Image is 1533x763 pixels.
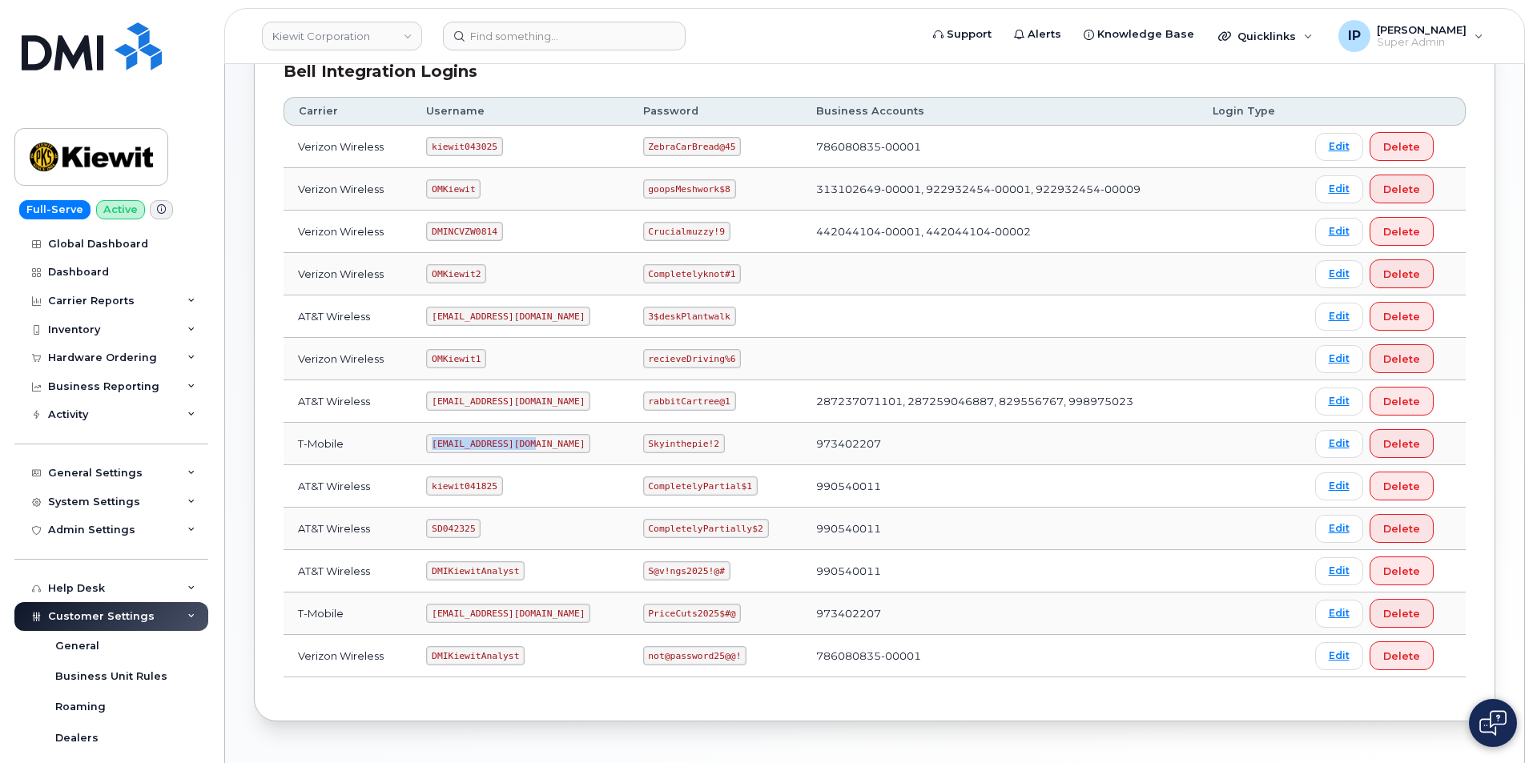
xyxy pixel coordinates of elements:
[1315,642,1363,670] a: Edit
[426,222,502,241] code: DMINCVZW0814
[1370,641,1434,670] button: Delete
[1315,175,1363,203] a: Edit
[1370,344,1434,373] button: Delete
[1315,260,1363,288] a: Edit
[284,508,412,550] td: AT&T Wireless
[1370,429,1434,458] button: Delete
[643,392,736,411] code: rabbitCartree@1
[643,179,736,199] code: goopsMeshwork$8
[802,550,1198,592] td: 990540011
[643,476,758,496] code: CompletelyPartial$1
[1370,132,1434,161] button: Delete
[1327,20,1495,52] div: Ione Partin
[412,97,628,126] th: Username
[1198,97,1301,126] th: Login Type
[1370,302,1434,331] button: Delete
[1370,472,1434,500] button: Delete
[284,465,412,508] td: AT&T Wireless
[426,476,502,496] code: kiewit041825
[284,635,412,677] td: Verizon Wireless
[284,380,412,423] td: AT&T Wireless
[802,126,1198,168] td: 786080835-00001
[426,519,481,538] code: SD042325
[284,126,412,168] td: Verizon Wireless
[1315,600,1363,628] a: Edit
[426,307,590,326] code: [EMAIL_ADDRESS][DOMAIN_NAME]
[1370,175,1434,203] button: Delete
[443,22,686,50] input: Find something...
[426,137,502,156] code: kiewit043025
[1207,20,1324,52] div: Quicklinks
[284,60,1466,83] div: Bell Integration Logins
[426,604,590,623] code: [EMAIL_ADDRESS][DOMAIN_NAME]
[802,97,1198,126] th: Business Accounts
[1383,479,1420,494] span: Delete
[1315,345,1363,373] a: Edit
[1383,606,1420,621] span: Delete
[947,26,992,42] span: Support
[1315,472,1363,500] a: Edit
[1479,710,1507,736] img: Open chat
[1315,515,1363,543] a: Edit
[802,592,1198,635] td: 973402207
[643,646,747,665] code: not@password25@@!
[284,295,412,338] td: AT&T Wireless
[802,508,1198,550] td: 990540011
[426,561,525,580] code: DMIKiewitAnalyst
[426,264,486,283] code: OMKiewit2
[643,137,742,156] code: ZebraCarBread@45
[1072,18,1205,50] a: Knowledge Base
[1315,303,1363,331] a: Edit
[1348,26,1361,46] span: IP
[284,168,412,211] td: Verizon Wireless
[426,349,486,368] code: OMKiewit1
[643,519,769,538] code: CompletelyPartially$2
[643,307,736,326] code: 3$deskPlantwalk
[284,338,412,380] td: Verizon Wireless
[1315,218,1363,246] a: Edit
[1003,18,1072,50] a: Alerts
[1370,599,1434,628] button: Delete
[1383,267,1420,282] span: Delete
[1377,36,1467,49] span: Super Admin
[262,22,422,50] a: Kiewit Corporation
[643,349,742,368] code: recieveDriving%6
[1370,259,1434,288] button: Delete
[802,380,1198,423] td: 287237071101, 287259046887, 829556767, 998975023
[643,434,725,453] code: Skyinthepie!2
[802,211,1198,253] td: 442044104-00001, 442044104-00002
[1383,224,1420,239] span: Delete
[1315,133,1363,161] a: Edit
[643,561,730,580] code: S@v!ngs2025!@#
[1315,430,1363,458] a: Edit
[284,97,412,126] th: Carrier
[802,423,1198,465] td: 973402207
[1370,556,1434,585] button: Delete
[1370,514,1434,543] button: Delete
[284,253,412,295] td: Verizon Wireless
[1237,30,1296,42] span: Quicklinks
[1370,217,1434,246] button: Delete
[426,434,590,453] code: [EMAIL_ADDRESS][DOMAIN_NAME]
[1383,649,1420,664] span: Delete
[643,222,730,241] code: Crucialmuzzy!9
[1383,351,1420,367] span: Delete
[1315,388,1363,416] a: Edit
[284,592,412,635] td: T-Mobile
[1370,387,1434,416] button: Delete
[426,179,481,199] code: OMKiewit
[629,97,802,126] th: Password
[284,550,412,592] td: AT&T Wireless
[1383,564,1420,579] span: Delete
[1383,309,1420,324] span: Delete
[1383,394,1420,409] span: Delete
[1383,436,1420,452] span: Delete
[1383,521,1420,536] span: Delete
[284,423,412,465] td: T-Mobile
[1377,23,1467,36] span: [PERSON_NAME]
[284,211,412,253] td: Verizon Wireless
[802,635,1198,677] td: 786080835-00001
[1383,139,1420,155] span: Delete
[643,604,742,623] code: PriceCuts2025$#@
[802,465,1198,508] td: 990540011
